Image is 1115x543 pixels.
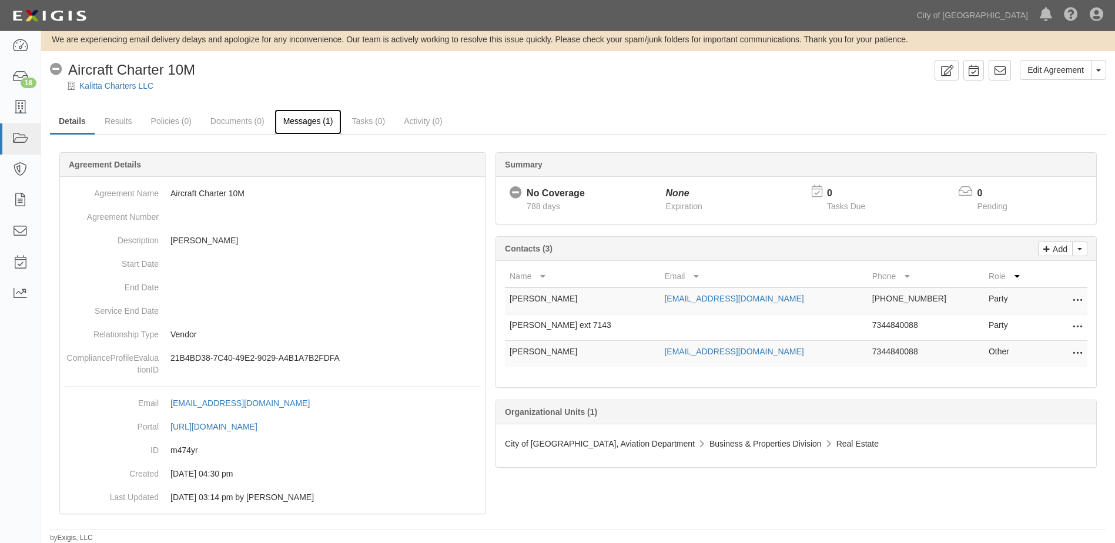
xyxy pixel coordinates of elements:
[659,266,867,287] th: Email
[65,485,481,509] dd: [DATE] 03:14 pm by [PERSON_NAME]
[343,109,394,133] a: Tasks (0)
[977,187,1022,200] p: 0
[50,60,195,80] div: Aircraft Charter 10M
[666,188,689,198] i: None
[50,63,62,76] i: No Coverage
[65,391,159,409] dt: Email
[984,287,1040,314] td: Party
[170,398,323,408] a: [EMAIL_ADDRESS][DOMAIN_NAME]
[505,266,659,287] th: Name
[170,234,481,246] p: [PERSON_NAME]
[709,439,822,448] span: Business & Properties Division
[65,299,159,317] dt: Service End Date
[505,314,659,341] td: [PERSON_NAME] ext 7143
[664,294,803,303] a: [EMAIL_ADDRESS][DOMAIN_NAME]
[68,62,195,78] span: Aircraft Charter 10M
[65,438,481,462] dd: m474yr
[527,202,560,211] span: Since 06/30/2023
[827,187,880,200] p: 0
[21,78,36,88] div: 18
[96,109,141,133] a: Results
[202,109,273,133] a: Documents (0)
[505,160,543,169] b: Summary
[664,347,803,356] a: [EMAIL_ADDRESS][DOMAIN_NAME]
[65,462,159,480] dt: Created
[666,202,702,211] span: Expiration
[977,202,1007,211] span: Pending
[1064,8,1078,22] i: Help Center - Complianz
[868,287,984,314] td: [PHONE_NUMBER]
[142,109,200,133] a: Policies (0)
[50,533,93,543] small: by
[505,244,553,253] b: Contacts (3)
[65,205,159,223] dt: Agreement Number
[395,109,451,133] a: Activity (0)
[827,202,865,211] span: Tasks Due
[65,182,159,199] dt: Agreement Name
[65,182,481,205] dd: Aircraft Charter 10M
[65,252,159,270] dt: Start Date
[58,534,93,542] a: Exigis, LLC
[984,266,1040,287] th: Role
[911,4,1034,27] a: City of [GEOGRAPHIC_DATA]
[50,109,95,135] a: Details
[79,81,153,90] a: Kalitta Charters LLC
[65,462,481,485] dd: [DATE] 04:30 pm
[65,485,159,503] dt: Last Updated
[65,323,159,340] dt: Relationship Type
[69,160,141,169] b: Agreement Details
[9,5,90,26] img: logo-5460c22ac91f19d4615b14bd174203de0afe785f0fc80cf4dbbc73dc1793850b.png
[170,397,310,409] div: [EMAIL_ADDRESS][DOMAIN_NAME]
[1020,60,1091,80] a: Edit Agreement
[836,439,879,448] span: Real Estate
[65,415,159,433] dt: Portal
[527,187,585,200] div: No Coverage
[984,314,1040,341] td: Party
[274,109,342,135] a: Messages (1)
[868,341,984,367] td: 7344840088
[1050,242,1067,256] p: Add
[510,187,522,199] i: No Coverage
[868,314,984,341] td: 7344840088
[1038,242,1073,256] a: Add
[65,323,481,346] dd: Vendor
[505,287,659,314] td: [PERSON_NAME]
[65,229,159,246] dt: Description
[65,438,159,456] dt: ID
[170,352,481,364] p: 21B4BD38-7C40-49E2-9029-A4B1A7B2FDFA
[170,422,270,431] a: [URL][DOMAIN_NAME]
[505,439,695,448] span: City of [GEOGRAPHIC_DATA], Aviation Department
[984,341,1040,367] td: Other
[505,341,659,367] td: [PERSON_NAME]
[505,407,597,417] b: Organizational Units (1)
[41,33,1115,45] div: We are experiencing email delivery delays and apologize for any inconvenience. Our team is active...
[65,346,159,376] dt: ComplianceProfileEvaluationID
[65,276,159,293] dt: End Date
[868,266,984,287] th: Phone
